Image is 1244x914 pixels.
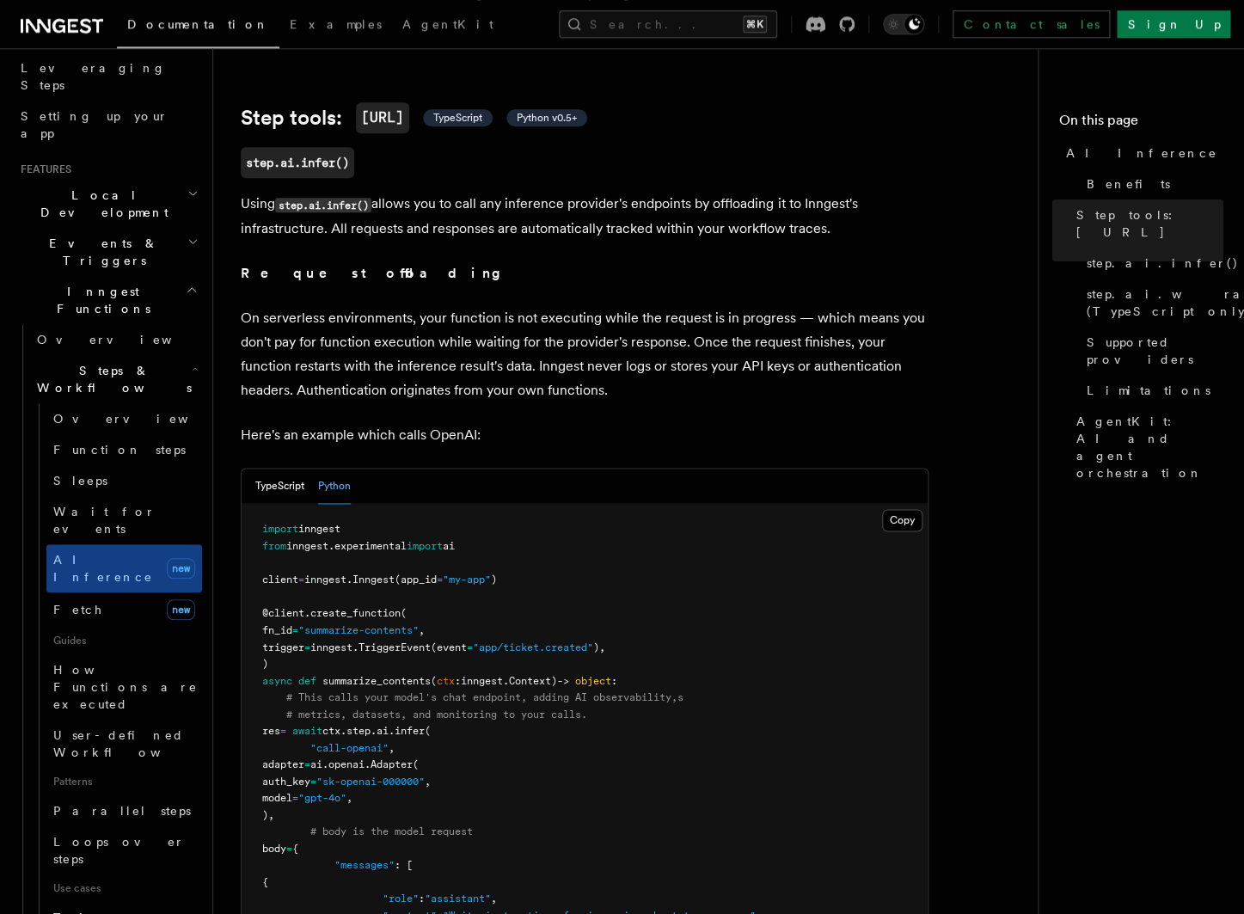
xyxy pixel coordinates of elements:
[310,758,371,770] span: ai.openai.
[431,641,467,653] span: (event
[1087,255,1239,272] span: step.ai.infer()
[262,775,310,787] span: auth_key
[241,192,928,241] p: Using allows you to call any inference provider's endpoints by offloading it to Inngest's infrast...
[262,842,286,854] span: body
[275,198,371,212] code: step.ai.infer()
[346,574,352,586] span: .
[304,607,310,619] span: .
[383,892,419,904] span: "role"
[46,826,202,874] a: Loops over steps
[1066,144,1217,162] span: AI Inference
[437,574,443,586] span: =
[611,674,617,686] span: :
[262,758,304,770] span: adapter
[322,724,340,736] span: ctx
[328,540,334,552] span: .
[292,791,298,803] span: =
[310,641,358,653] span: inngest.
[286,842,292,854] span: =
[304,758,310,770] span: =
[46,654,202,720] a: How Functions are executed
[395,858,413,870] span: : [
[14,228,202,276] button: Events & Triggers
[286,540,328,552] span: inngest
[443,540,455,552] span: ai
[437,674,455,686] span: ctx
[1087,175,1170,193] span: Benefits
[298,523,340,535] span: inngest
[14,180,202,228] button: Local Development
[402,17,493,31] span: AgentKit
[575,674,611,686] span: object
[419,623,425,635] span: ,
[262,808,274,820] span: ),
[389,724,395,736] span: .
[53,553,153,584] span: AI Inference
[46,720,202,768] a: User-defined Workflows
[395,724,425,736] span: infer
[433,111,482,125] span: TypeScript
[46,496,202,544] a: Wait for events
[371,758,413,770] span: Adapter
[1117,10,1230,38] a: Sign Up
[491,574,497,586] span: )
[262,574,298,586] span: client
[352,574,395,586] span: Inngest
[310,741,389,753] span: "call-openai"
[1080,327,1223,375] a: Supported providers
[389,741,395,753] span: ,
[30,362,192,396] span: Steps & Workflows
[286,708,587,720] span: # metrics, datasets, and monitoring to your calls.
[255,469,304,504] button: TypeScript
[21,61,166,92] span: Leveraging Steps
[322,674,431,686] span: summarize_contents
[1080,169,1223,199] a: Benefits
[262,540,286,552] span: from
[1076,206,1223,241] span: Step tools: [URL]
[557,674,569,686] span: ->
[310,825,473,837] span: # body is the model request
[14,276,202,324] button: Inngest Functions
[318,469,351,504] button: Python
[53,603,103,616] span: Fetch
[395,574,437,586] span: (app_id
[37,333,214,347] span: Overview
[53,804,191,818] span: Parallel steps
[743,15,767,33] kbd: ⌘K
[262,875,268,887] span: {
[292,623,298,635] span: =
[1080,279,1223,327] a: step.ai.wrap() (TypeScript only)
[1076,413,1223,482] span: AgentKit: AI and agent orchestration
[443,574,491,586] span: "my-app"
[377,724,389,736] span: ai
[290,17,382,31] span: Examples
[241,265,513,281] strong: Request offloading
[358,641,431,653] span: TriggerEvent
[53,835,185,866] span: Loops over steps
[30,355,202,403] button: Steps & Workflows
[953,10,1110,38] a: Contact sales
[46,627,202,654] span: Guides
[53,443,186,457] span: Function steps
[298,574,304,586] span: =
[262,674,292,686] span: async
[1069,199,1223,248] a: Step tools: [URL]
[280,724,286,736] span: =
[262,623,292,635] span: fn_id
[1059,110,1223,138] h4: On this page
[241,147,354,178] a: step.ai.infer()
[298,623,419,635] span: "summarize-contents"
[46,874,202,902] span: Use cases
[53,505,156,536] span: Wait for events
[503,674,509,686] span: .
[292,724,322,736] span: await
[461,674,503,686] span: inngest
[413,758,419,770] span: (
[304,574,346,586] span: inngest
[298,791,346,803] span: "gpt-4o"
[241,306,928,402] p: On serverless environments, your function is not executing while the request is in progress — whi...
[262,523,298,535] span: import
[455,674,461,686] span: :
[346,724,371,736] span: step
